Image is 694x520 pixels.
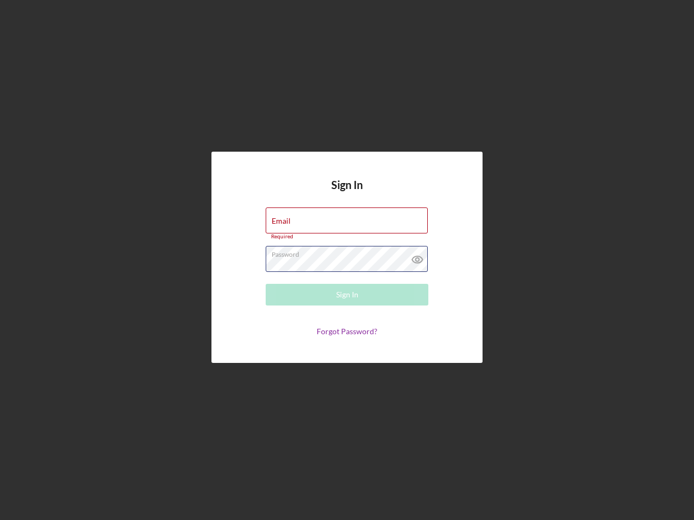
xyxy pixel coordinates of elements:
label: Email [272,217,291,225]
button: Sign In [266,284,428,305]
h4: Sign In [331,179,363,207]
label: Password [272,246,428,258]
a: Forgot Password? [317,327,377,336]
div: Sign In [336,284,358,305]
div: Required [266,233,428,240]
